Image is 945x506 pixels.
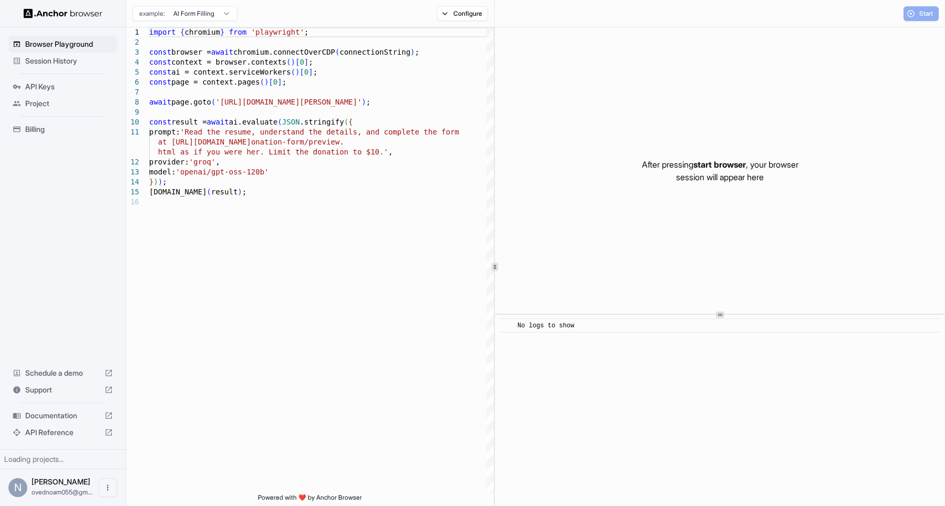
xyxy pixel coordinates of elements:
div: 10 [126,117,139,127]
span: 0 [304,68,308,76]
p: After pressing , your browser session will appear here [642,158,798,183]
span: const [149,48,171,56]
span: ; [304,28,308,36]
span: 0 [300,58,304,66]
span: { [348,118,352,126]
div: 5 [126,67,139,77]
span: } [149,178,153,186]
span: Browser Playground [25,39,113,49]
span: html as if you were her. Limit the donation to $10 [158,148,379,156]
span: lete the form [401,128,459,136]
span: 'groq' [189,158,216,166]
span: ( [277,118,282,126]
span: page.goto [171,98,211,106]
div: Session History [8,53,117,69]
span: provider: [149,158,189,166]
span: example: [139,9,165,18]
span: at [URL][DOMAIN_NAME] [158,138,251,146]
div: 8 [126,97,139,107]
span: .stringify [300,118,344,126]
div: Support [8,381,117,398]
div: 1 [126,27,139,37]
span: ) [362,98,366,106]
span: chromium [184,28,220,36]
span: ( [211,98,215,106]
div: Project [8,95,117,112]
span: ; [309,58,313,66]
span: ; [162,178,167,186]
span: connectionString [339,48,410,56]
span: prompt: [149,128,180,136]
div: Documentation [8,407,117,424]
span: await [207,118,229,126]
span: await [211,48,233,56]
span: Session History [25,56,113,66]
div: 9 [126,107,139,117]
div: 2 [126,37,139,47]
span: const [149,118,171,126]
span: ( [207,188,211,196]
span: JSON [282,118,300,126]
div: 12 [126,157,139,167]
span: result = [171,118,206,126]
span: Documentation [25,410,100,421]
span: ; [366,98,370,106]
span: const [149,58,171,66]
span: ; [313,68,317,76]
span: 'Read the resume, understand the details, and comp [180,128,401,136]
span: , [215,158,220,166]
span: ] [304,58,308,66]
span: Billing [25,124,113,135]
span: Support [25,385,100,395]
div: Loading projects... [4,454,121,464]
span: ai = context.serviceWorkers [171,68,291,76]
span: ) [295,68,299,76]
span: [ [295,58,299,66]
span: ] [277,78,282,86]
span: from [229,28,247,36]
span: ) [238,188,242,196]
span: const [149,78,171,86]
span: ai.evaluate [229,118,278,126]
span: chromium.connectOverCDP [233,48,335,56]
span: start browser [693,159,746,170]
span: { [180,28,184,36]
button: Configure [437,6,488,21]
div: 13 [126,167,139,177]
div: Browser Playground [8,36,117,53]
div: 7 [126,87,139,97]
span: ( [344,118,348,126]
span: 'playwright' [251,28,304,36]
span: browser = [171,48,211,56]
span: Noam Oved [32,477,90,486]
span: ] [308,68,313,76]
div: 6 [126,77,139,87]
span: page = context.pages [171,78,260,86]
span: ( [335,48,339,56]
span: import [149,28,176,36]
span: 0 [273,78,277,86]
div: N [8,478,27,497]
div: API Keys [8,78,117,95]
span: , [388,148,392,156]
span: ( [260,78,264,86]
span: No logs to show [517,322,574,329]
span: [ [269,78,273,86]
img: Anchor Logo [24,8,102,18]
span: ; [282,78,286,86]
span: [DOMAIN_NAME] [149,188,207,196]
button: Open menu [98,478,117,497]
span: const [149,68,171,76]
span: ( [286,58,290,66]
span: 'openai/gpt-oss-120b' [176,168,269,176]
span: ) [158,178,162,186]
span: '[URL][DOMAIN_NAME][PERSON_NAME]' [215,98,361,106]
span: } [220,28,224,36]
span: model: [149,168,176,176]
span: ) [291,58,295,66]
span: context = browser.contexts [171,58,286,66]
span: result [211,188,238,196]
div: 14 [126,177,139,187]
span: ; [242,188,246,196]
div: 11 [126,127,139,137]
